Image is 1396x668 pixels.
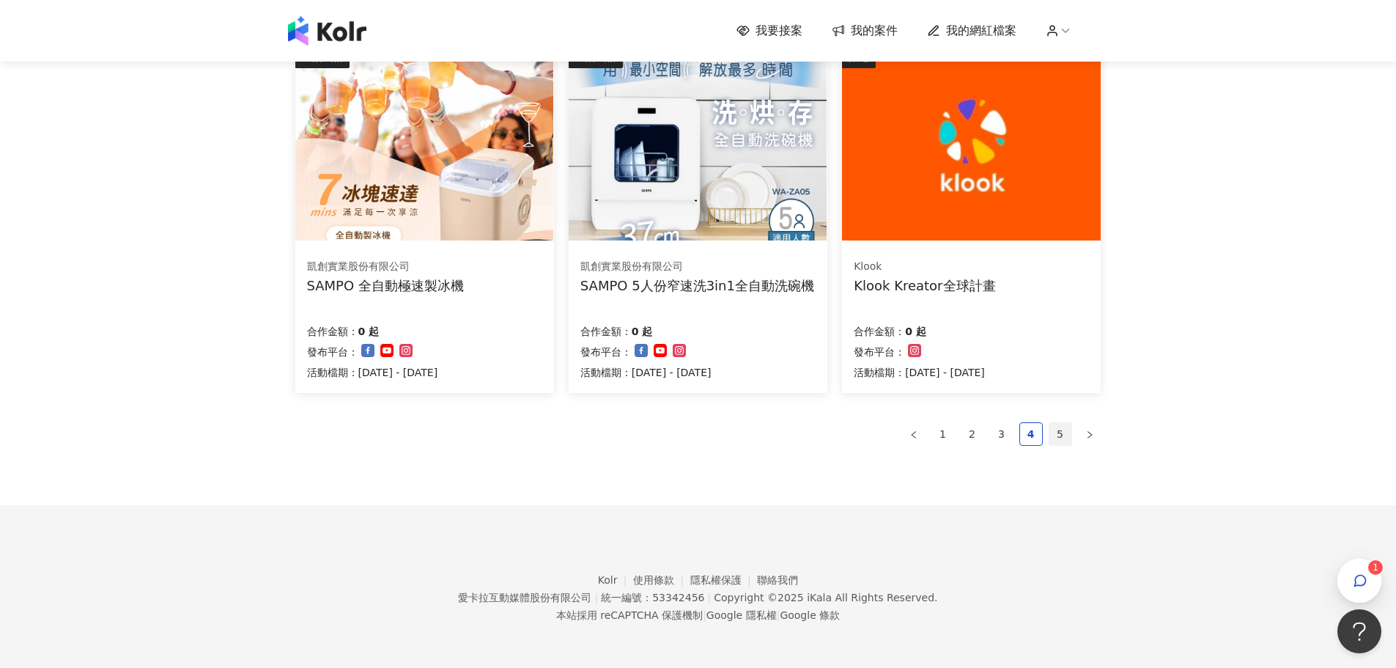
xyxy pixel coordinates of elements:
[854,260,995,274] div: Klook
[854,343,905,361] p: 發布平台：
[703,609,706,621] span: |
[842,46,1100,241] img: Klook Kreator全球計畫
[307,323,358,340] p: 合作金額：
[598,574,633,586] a: Kolr
[707,592,711,603] span: |
[632,323,653,340] p: 0 起
[307,364,438,381] p: 活動檔期：[DATE] - [DATE]
[288,16,366,45] img: logo
[580,343,632,361] p: 發布平台：
[757,574,798,586] a: 聯絡我們
[832,23,898,39] a: 我的案件
[580,323,632,340] p: 合作金額：
[807,592,832,603] a: iKala
[780,609,840,621] a: Google 條款
[580,364,712,381] p: 活動檔期：[DATE] - [DATE]
[854,323,905,340] p: 合作金額：
[556,606,840,624] span: 本站採用 reCAPTCHA 保護機制
[854,364,985,381] p: 活動檔期：[DATE] - [DATE]
[927,23,1016,39] a: 我的網紅檔案
[736,23,802,39] a: 我要接案
[307,276,464,295] div: SAMPO 全自動極速製冰機
[569,46,827,241] img: SAMPO 5人份窄速洗3in1全自動洗碗機
[931,422,955,446] li: 1
[580,276,814,295] div: SAMPO 5人份窄速洗3in1全自動洗碗機
[902,422,926,446] li: Previous Page
[1337,609,1381,653] iframe: Help Scout Beacon - Open
[854,276,995,295] div: Klook Kreator全球計畫
[307,260,464,274] div: 凱創實業股份有限公司
[1085,430,1094,439] span: right
[905,323,926,340] p: 0 起
[990,422,1013,446] li: 3
[714,592,937,603] div: Copyright © 2025 All Rights Reserved.
[961,423,983,445] a: 2
[756,23,802,39] span: 我要接案
[932,423,954,445] a: 1
[1337,559,1381,603] button: 1
[902,422,926,446] button: left
[1373,562,1378,573] span: 1
[1368,560,1383,575] sup: 1
[1049,423,1071,445] a: 5
[690,574,758,586] a: 隱私權保護
[458,592,591,603] div: 愛卡拉互動媒體股份有限公司
[580,260,814,274] div: 凱創實業股份有限公司
[991,423,1013,445] a: 3
[909,430,918,439] span: left
[601,592,704,603] div: 統一編號：53342456
[1049,422,1072,446] li: 5
[307,343,358,361] p: 發布平台：
[1078,422,1101,446] li: Next Page
[358,323,380,340] p: 0 起
[961,422,984,446] li: 2
[633,574,690,586] a: 使用條款
[594,592,598,603] span: |
[706,609,777,621] a: Google 隱私權
[295,46,553,241] img: SAMPO 全自動極速製冰機
[1019,422,1043,446] li: 4
[946,23,1016,39] span: 我的網紅檔案
[851,23,898,39] span: 我的案件
[1078,422,1101,446] button: right
[777,609,780,621] span: |
[1020,423,1042,445] a: 4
